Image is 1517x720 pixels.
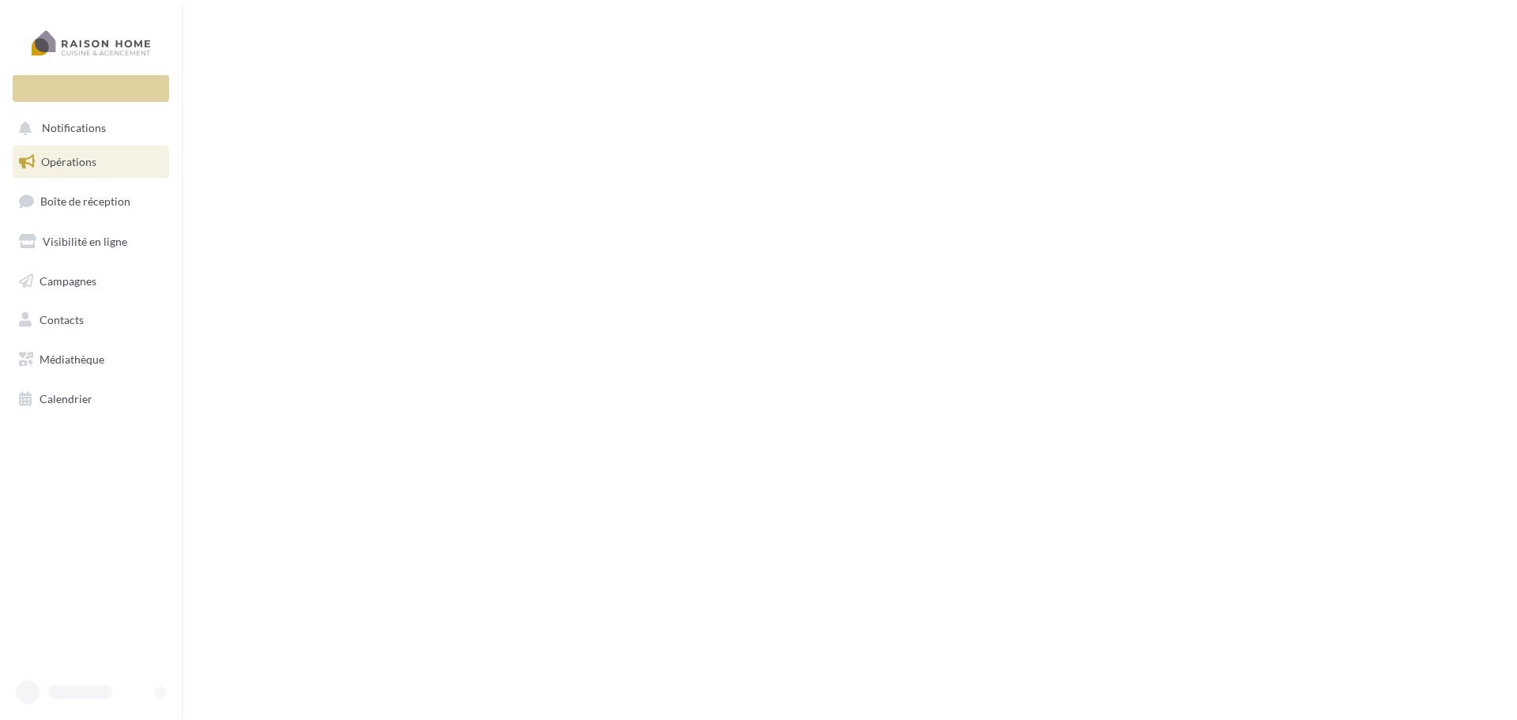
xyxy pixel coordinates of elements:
a: Médiathèque [9,343,172,376]
span: Calendrier [40,392,92,405]
span: Visibilité en ligne [43,235,127,248]
span: Opérations [41,155,96,168]
a: Contacts [9,303,172,337]
a: Boîte de réception [9,184,172,218]
span: Notifications [42,122,106,135]
div: Nouvelle campagne [13,75,169,102]
a: Campagnes [9,265,172,298]
a: Opérations [9,145,172,179]
span: Boîte de réception [40,194,130,208]
a: Calendrier [9,383,172,416]
span: Campagnes [40,273,96,287]
a: Visibilité en ligne [9,225,172,258]
span: Médiathèque [40,352,104,366]
span: Contacts [40,313,84,326]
